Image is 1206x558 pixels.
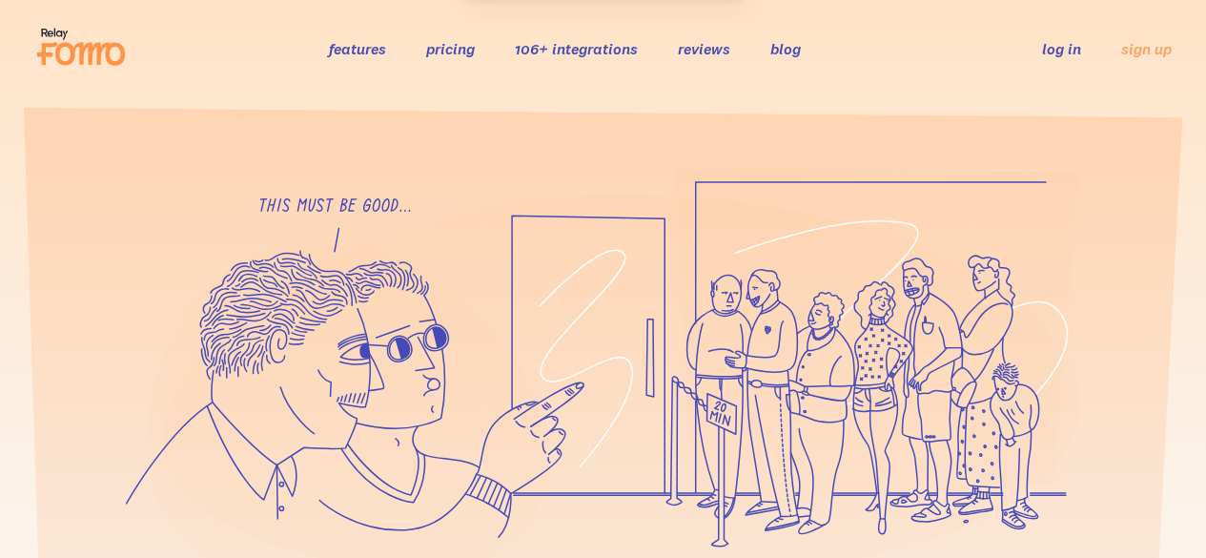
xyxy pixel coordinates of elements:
[515,39,638,58] a: 106+ integrations
[678,39,730,58] a: reviews
[1042,39,1081,58] a: log in
[770,39,801,58] a: blog
[1121,39,1172,59] a: sign up
[426,39,475,58] a: pricing
[329,39,386,58] a: features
